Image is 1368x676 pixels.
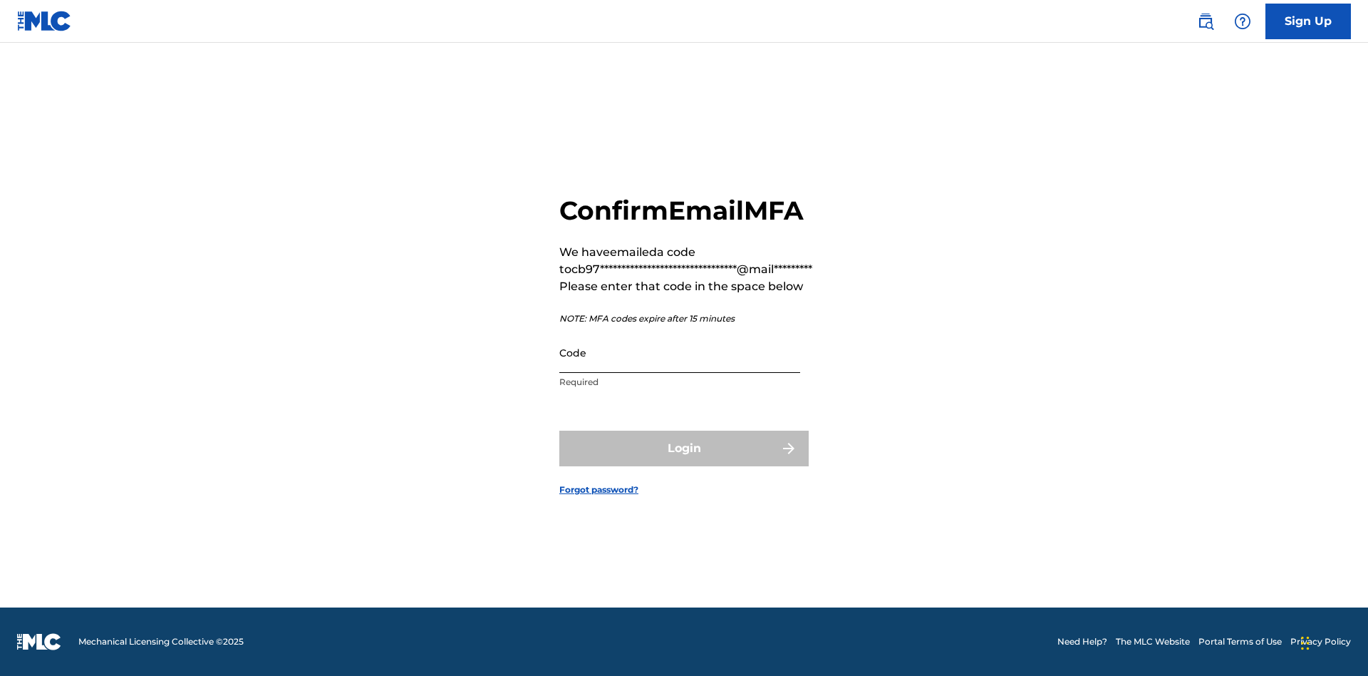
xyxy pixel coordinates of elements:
[559,376,800,389] p: Required
[1057,635,1107,648] a: Need Help?
[1297,608,1368,676] iframe: Chat Widget
[1116,635,1190,648] a: The MLC Website
[1198,635,1282,648] a: Portal Terms of Use
[559,278,812,295] p: Please enter that code in the space below
[1290,635,1351,648] a: Privacy Policy
[559,312,812,325] p: NOTE: MFA codes expire after 15 minutes
[1265,4,1351,39] a: Sign Up
[17,11,72,31] img: MLC Logo
[1301,622,1310,665] div: Drag
[1234,13,1251,30] img: help
[559,483,638,496] a: Forgot password?
[1197,13,1214,30] img: search
[78,635,244,648] span: Mechanical Licensing Collective © 2025
[17,633,61,650] img: logo
[1191,7,1220,36] a: Public Search
[1228,7,1257,36] div: Help
[559,195,812,227] h2: Confirm Email MFA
